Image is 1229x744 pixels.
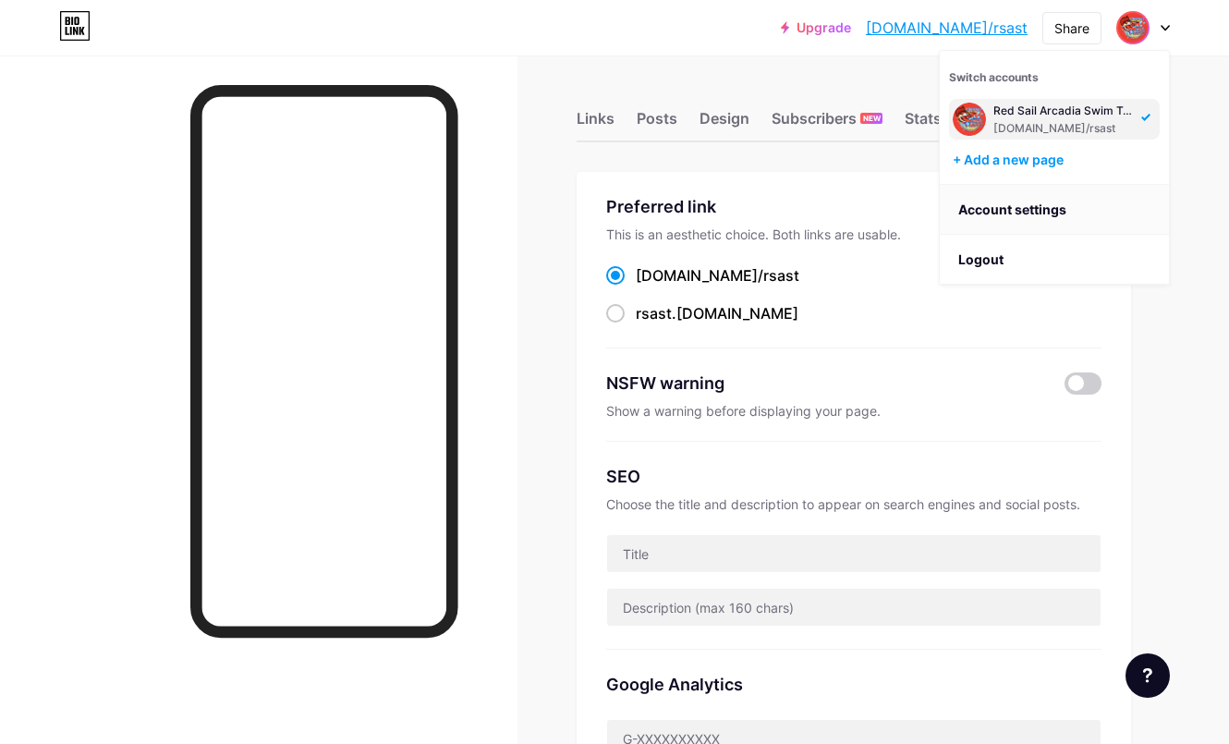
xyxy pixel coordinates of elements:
div: Show a warning before displaying your page. [606,403,1101,419]
div: Subscribers [772,107,882,140]
div: Links [577,107,614,140]
div: Google Analytics [606,672,1101,697]
img: rsast [1118,13,1148,43]
img: rsast [953,103,986,136]
div: Red Sail Arcadia Swim Team [993,104,1136,118]
div: SEO [606,464,1101,489]
span: NEW [863,113,881,124]
li: Logout [940,235,1169,285]
a: [DOMAIN_NAME]/rsast [866,17,1028,39]
div: + Add a new page [953,151,1160,169]
input: Title [607,535,1101,572]
div: Posts [637,107,677,140]
div: [DOMAIN_NAME]/ [636,264,799,287]
div: Stats [905,107,942,140]
input: Description (max 160 chars) [607,589,1101,626]
span: rsast [763,266,799,285]
div: .[DOMAIN_NAME] [636,302,798,324]
div: NSFW warning [606,371,1038,396]
div: Preferred link [606,194,1101,219]
a: Account settings [940,185,1169,235]
div: Choose the title and description to appear on search engines and social posts. [606,496,1101,512]
div: [DOMAIN_NAME]/rsast [993,121,1136,136]
span: Switch accounts [949,70,1039,84]
div: Design [700,107,749,140]
span: rsast [636,304,672,323]
div: Share [1054,18,1089,38]
a: Upgrade [781,20,851,35]
div: This is an aesthetic choice. Both links are usable. [606,226,1101,242]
